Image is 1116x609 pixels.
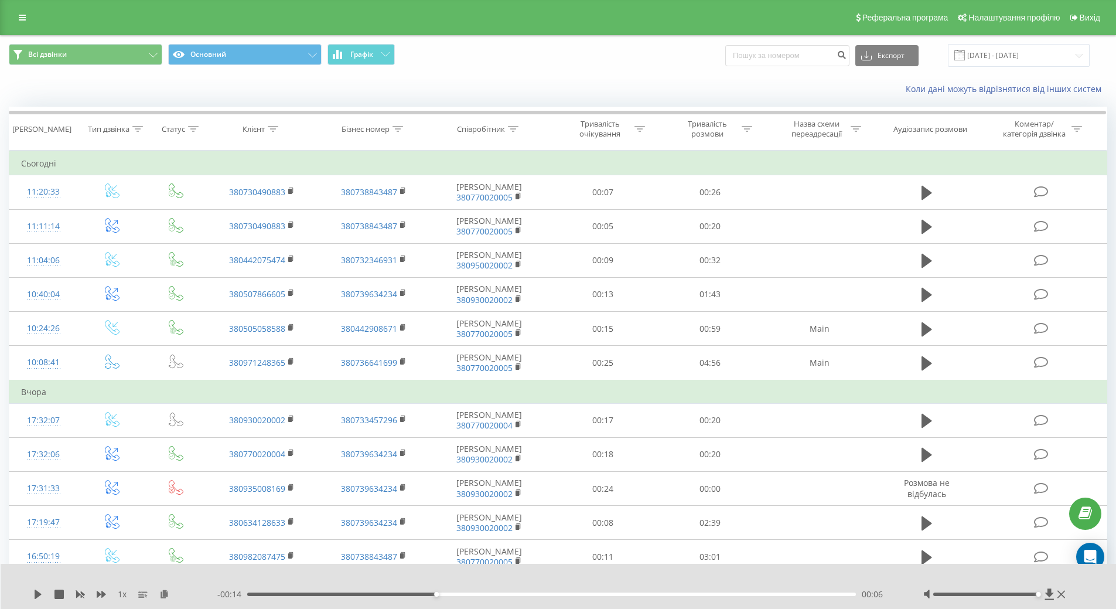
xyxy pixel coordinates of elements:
td: 00:11 [550,540,657,574]
a: 380950020002 [456,260,513,271]
td: 02:39 [657,506,764,540]
td: [PERSON_NAME] [429,346,550,380]
td: [PERSON_NAME] [429,209,550,243]
td: 00:32 [657,243,764,277]
td: 00:18 [550,437,657,471]
td: [PERSON_NAME] [429,540,550,574]
td: [PERSON_NAME] [429,243,550,277]
td: 00:59 [657,312,764,346]
a: 380930020002 [456,294,513,305]
div: Назва схеми переадресації [785,119,848,139]
a: 380971248365 [229,357,285,368]
a: 380505058588 [229,323,285,334]
a: 380730490883 [229,220,285,232]
td: 04:56 [657,346,764,380]
a: 380930020002 [229,414,285,426]
a: 380770020005 [456,226,513,237]
a: 380930020002 [456,454,513,465]
a: 380738843487 [341,551,397,562]
div: Аудіозапис розмови [893,124,967,134]
a: 380770020005 [456,192,513,203]
div: 16:50:19 [21,545,66,568]
td: 03:01 [657,540,764,574]
td: 00:05 [550,209,657,243]
td: 00:20 [657,209,764,243]
div: Тип дзвінка [88,124,129,134]
td: Main [763,312,875,346]
a: 380738843487 [341,220,397,232]
div: 17:31:33 [21,477,66,500]
td: 00:26 [657,175,764,209]
td: 00:09 [550,243,657,277]
td: [PERSON_NAME] [429,472,550,506]
a: 380770020004 [456,420,513,431]
div: Бізнес номер [342,124,390,134]
a: 380930020002 [456,488,513,499]
div: Accessibility label [434,592,439,597]
a: 380733457296 [341,414,397,426]
div: 10:40:04 [21,283,66,306]
td: [PERSON_NAME] [429,403,550,437]
span: Вихід [1080,13,1100,22]
span: 00:06 [862,588,883,600]
a: 380739634234 [341,517,397,528]
span: - 00:14 [217,588,247,600]
span: Всі дзвінки [28,50,67,59]
span: 1 x [118,588,127,600]
button: Всі дзвінки [9,44,162,65]
span: Графік [350,50,373,59]
a: 380739634234 [341,483,397,494]
div: 11:20:33 [21,181,66,203]
span: Реферальна програма [862,13,948,22]
td: Main [763,346,875,380]
div: Accessibility label [1036,592,1041,597]
a: 380732346931 [341,254,397,266]
a: 380507866605 [229,288,285,300]
div: 10:08:41 [21,351,66,374]
td: Вчора [9,380,1107,404]
td: [PERSON_NAME] [429,175,550,209]
div: Статус [162,124,185,134]
div: 17:19:47 [21,511,66,534]
a: 380730490883 [229,186,285,198]
a: 380770020005 [456,328,513,339]
td: 00:15 [550,312,657,346]
div: Тривалість очікування [569,119,632,139]
div: [PERSON_NAME] [12,124,71,134]
a: 380935008169 [229,483,285,494]
a: 380738843487 [341,186,397,198]
a: 380739634234 [341,448,397,460]
td: 00:17 [550,403,657,437]
div: 10:24:26 [21,317,66,340]
div: 11:11:14 [21,215,66,238]
div: 17:32:07 [21,409,66,432]
td: 01:43 [657,277,764,311]
td: [PERSON_NAME] [429,506,550,540]
a: 380770020005 [456,362,513,373]
div: 11:04:06 [21,249,66,272]
div: Тривалість розмови [676,119,739,139]
td: 00:00 [657,472,764,506]
span: Розмова не відбулась [904,477,950,499]
a: 380634128633 [229,517,285,528]
button: Графік [327,44,395,65]
td: [PERSON_NAME] [429,277,550,311]
td: 00:07 [550,175,657,209]
a: 380442908671 [341,323,397,334]
td: Сьогодні [9,152,1107,175]
a: 380770020004 [229,448,285,460]
div: Коментар/категорія дзвінка [1000,119,1069,139]
td: 00:20 [657,437,764,471]
td: 00:24 [550,472,657,506]
td: [PERSON_NAME] [429,312,550,346]
div: 17:32:06 [21,443,66,466]
div: Open Intercom Messenger [1076,543,1104,571]
td: 00:20 [657,403,764,437]
td: 00:25 [550,346,657,380]
a: 380739634234 [341,288,397,300]
div: Клієнт [243,124,265,134]
a: Коли дані можуть відрізнятися вiд інших систем [906,83,1107,94]
td: [PERSON_NAME] [429,437,550,471]
span: Налаштування профілю [968,13,1060,22]
a: 380442075474 [229,254,285,266]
